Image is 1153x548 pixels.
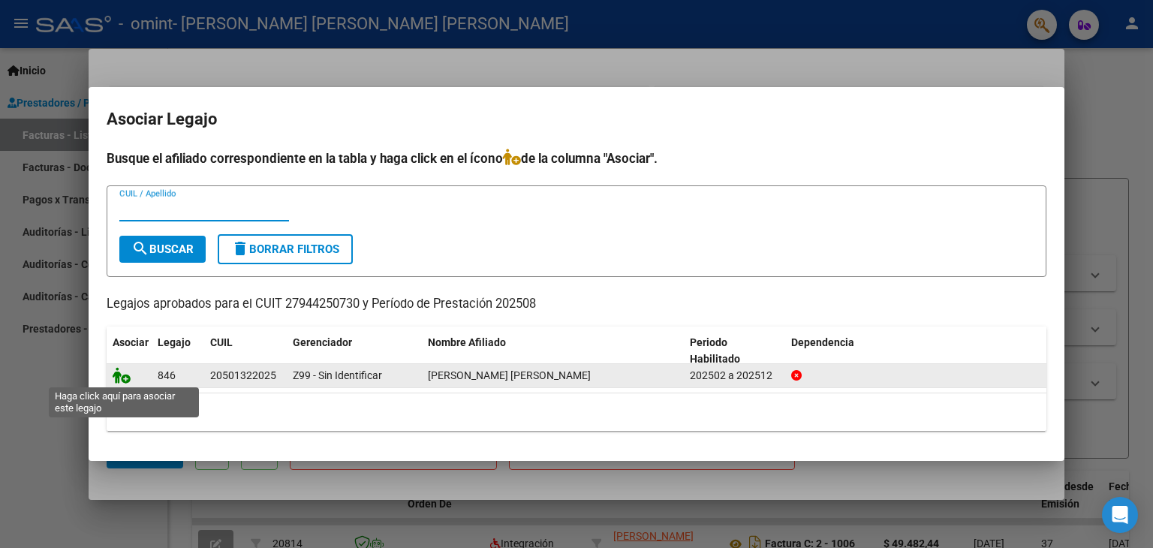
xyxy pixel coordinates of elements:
[107,327,152,376] datatable-header-cell: Asociar
[690,367,779,384] div: 202502 a 202512
[107,295,1046,314] p: Legajos aprobados para el CUIT 27944250730 y Período de Prestación 202508
[131,242,194,256] span: Buscar
[293,336,352,348] span: Gerenciador
[428,369,591,381] span: DIAZ ALEJANDRO DAMIAN
[131,239,149,257] mat-icon: search
[287,327,422,376] datatable-header-cell: Gerenciador
[791,336,854,348] span: Dependencia
[210,367,276,384] div: 20501322025
[422,327,684,376] datatable-header-cell: Nombre Afiliado
[428,336,506,348] span: Nombre Afiliado
[218,234,353,264] button: Borrar Filtros
[152,327,204,376] datatable-header-cell: Legajo
[107,105,1046,134] h2: Asociar Legajo
[684,327,785,376] datatable-header-cell: Periodo Habilitado
[293,369,382,381] span: Z99 - Sin Identificar
[690,336,740,366] span: Periodo Habilitado
[158,369,176,381] span: 846
[231,242,339,256] span: Borrar Filtros
[107,149,1046,168] h4: Busque el afiliado correspondiente en la tabla y haga click en el ícono de la columna "Asociar".
[119,236,206,263] button: Buscar
[158,336,191,348] span: Legajo
[785,327,1047,376] datatable-header-cell: Dependencia
[1102,497,1138,533] div: Open Intercom Messenger
[204,327,287,376] datatable-header-cell: CUIL
[113,336,149,348] span: Asociar
[231,239,249,257] mat-icon: delete
[107,393,1046,431] div: 1 registros
[210,336,233,348] span: CUIL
